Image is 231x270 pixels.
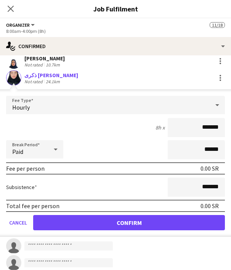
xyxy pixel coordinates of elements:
[6,165,45,172] div: Fee per person
[6,184,37,191] label: Subsistence
[201,202,219,210] div: 0.00 SR
[24,72,78,79] div: ذكرى [PERSON_NAME]
[156,124,165,131] div: 8h x
[6,215,30,230] button: Cancel
[6,22,36,28] button: Organizer
[24,62,44,68] div: Not rated
[210,22,225,28] span: 11/18
[24,79,44,84] div: Not rated
[6,202,59,210] div: Total fee per person
[201,165,219,172] div: 0.00 SR
[24,55,65,62] div: [PERSON_NAME]
[12,103,30,111] span: Hourly
[6,22,30,28] span: Organizer
[12,148,23,155] span: Paid
[6,28,225,34] div: 8:00am-4:00pm (8h)
[44,62,61,68] div: 10.7km
[44,79,61,84] div: 24.1km
[33,215,225,230] button: Confirm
